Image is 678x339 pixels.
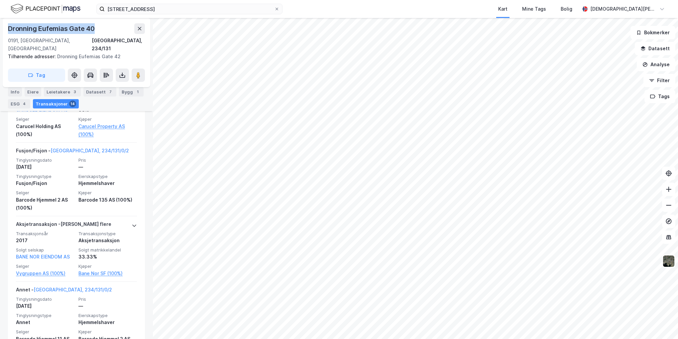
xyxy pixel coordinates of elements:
[78,237,137,245] div: Aksjetransaksjon
[16,269,74,277] a: Vygruppen AS (100%)
[92,37,145,53] div: [GEOGRAPHIC_DATA], 234/131
[78,116,137,122] span: Kjøper
[16,247,74,253] span: Solgt selskap
[78,247,137,253] span: Solgt matrikkelandel
[8,53,140,61] div: Dronning Eufemias Gate 42
[16,157,74,163] span: Tinglysningsdato
[34,287,112,292] a: [GEOGRAPHIC_DATA], 234/131/0/2
[8,23,96,34] div: Dronning Eufemias Gate 40
[16,296,74,302] span: Tinglysningsdato
[78,329,137,335] span: Kjøper
[16,122,74,138] div: Carucel Holding AS (100%)
[16,254,70,259] a: BANE NOR EIENDOM AS
[643,74,675,87] button: Filter
[16,237,74,245] div: 2017
[16,231,74,237] span: Transaksjonsår
[561,5,572,13] div: Bolig
[8,69,65,82] button: Tag
[119,87,144,96] div: Bygg
[69,100,76,107] div: 14
[635,42,675,55] button: Datasett
[8,99,30,108] div: ESG
[21,100,28,107] div: 4
[71,88,78,95] div: 3
[16,318,74,326] div: Annet
[78,318,137,326] div: Hjemmelshaver
[78,122,137,138] a: Carucel Property AS (100%)
[8,54,57,59] span: Tilhørende adresser:
[630,26,675,39] button: Bokmerker
[16,147,129,157] div: Fusjon/Fisjon -
[78,302,137,310] div: —
[78,179,137,187] div: Hjemmelshaver
[78,231,137,237] span: Transaksjonstype
[662,255,675,267] img: 9k=
[25,87,41,96] div: Eiere
[16,313,74,318] span: Tinglysningstype
[105,4,274,14] input: Søk på adresse, matrikkel, gårdeiere, leietakere eller personer
[637,58,675,71] button: Analyse
[78,296,137,302] span: Pris
[16,174,74,179] span: Tinglysningstype
[644,90,675,103] button: Tags
[16,116,74,122] span: Selger
[44,87,81,96] div: Leietakere
[51,148,129,153] a: [GEOGRAPHIC_DATA], 234/131/0/2
[16,220,111,231] div: Aksjetransaksjon - [PERSON_NAME] flere
[498,5,508,13] div: Kart
[522,5,546,13] div: Mine Tags
[590,5,657,13] div: [DEMOGRAPHIC_DATA][PERSON_NAME]
[645,307,678,339] iframe: Chat Widget
[78,190,137,196] span: Kjøper
[78,263,137,269] span: Kjøper
[16,263,74,269] span: Selger
[8,37,92,53] div: 0191, [GEOGRAPHIC_DATA], [GEOGRAPHIC_DATA]
[16,302,74,310] div: [DATE]
[78,269,137,277] a: Bane Nor SF (100%)
[11,3,80,15] img: logo.f888ab2527a4732fd821a326f86c7f29.svg
[16,163,74,171] div: [DATE]
[16,179,74,187] div: Fusjon/Fisjon
[78,163,137,171] div: —
[33,99,79,108] div: Transaksjoner
[78,253,137,261] div: 33.33%
[16,190,74,196] span: Selger
[78,313,137,318] span: Eierskapstype
[78,157,137,163] span: Pris
[134,88,141,95] div: 1
[83,87,116,96] div: Datasett
[78,196,137,204] div: Barcode 135 AS (100%)
[16,196,74,212] div: Barcode Hjemmel 2 AS (100%)
[16,286,112,296] div: Annet -
[78,174,137,179] span: Eierskapstype
[16,329,74,335] span: Selger
[107,88,114,95] div: 7
[8,87,22,96] div: Info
